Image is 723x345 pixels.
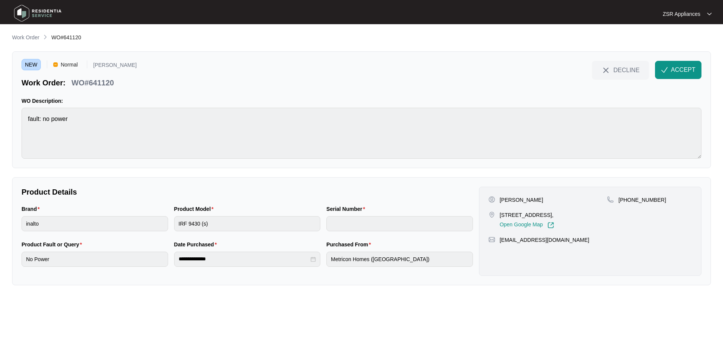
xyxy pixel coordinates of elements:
[58,59,81,70] span: Normal
[11,34,41,42] a: Work Order
[500,211,554,219] p: [STREET_ADDRESS],
[22,187,473,197] p: Product Details
[22,108,701,159] textarea: fault: no power
[22,77,65,88] p: Work Order:
[707,12,712,16] img: dropdown arrow
[488,196,495,203] img: user-pin
[22,241,85,248] label: Product Fault or Query
[601,66,610,75] img: close-Icon
[22,252,168,267] input: Product Fault or Query
[326,241,374,248] label: Purchased From
[500,222,554,229] a: Open Google Map
[12,34,39,41] p: Work Order
[11,2,64,25] img: residentia service logo
[607,196,614,203] img: map-pin
[22,59,41,70] span: NEW
[53,62,58,67] img: Vercel Logo
[42,34,48,40] img: chevron-right
[655,61,701,79] button: check-IconACCEPT
[174,241,220,248] label: Date Purchased
[547,222,554,229] img: Link-External
[500,196,543,204] p: [PERSON_NAME]
[179,255,309,263] input: Date Purchased
[174,216,321,231] input: Product Model
[500,236,589,244] p: [EMAIL_ADDRESS][DOMAIN_NAME]
[22,205,43,213] label: Brand
[326,252,473,267] input: Purchased From
[488,236,495,243] img: map-pin
[661,67,668,73] img: check-Icon
[326,205,368,213] label: Serial Number
[592,61,649,79] button: close-IconDECLINE
[174,205,217,213] label: Product Model
[613,66,640,74] span: DECLINE
[22,216,168,231] input: Brand
[93,62,137,70] p: [PERSON_NAME]
[71,77,114,88] p: WO#641120
[326,216,473,231] input: Serial Number
[663,10,700,18] p: ZSR Appliances
[618,196,666,204] p: [PHONE_NUMBER]
[671,65,695,74] span: ACCEPT
[51,34,81,40] span: WO#641120
[488,211,495,218] img: map-pin
[22,97,701,105] p: WO Description:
